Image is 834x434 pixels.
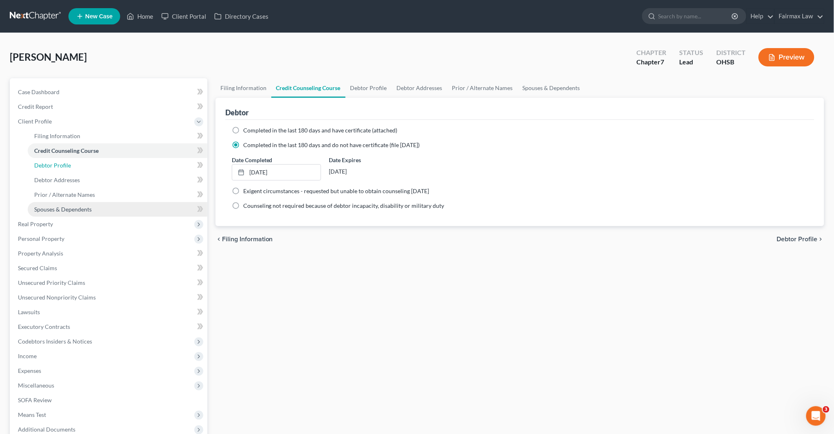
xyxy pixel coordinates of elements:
a: Prior / Alternate Names [447,78,518,98]
span: SOFA Review [18,397,52,403]
a: Client Portal [157,9,210,24]
span: Debtor Profile [34,162,71,169]
span: Completed in the last 180 days and do not have certificate (file [DATE]) [243,141,420,148]
div: Debtor [225,108,249,117]
a: Help [747,9,774,24]
span: [PERSON_NAME] [10,51,87,63]
a: Home [123,9,157,24]
span: Unsecured Priority Claims [18,279,85,286]
span: Client Profile [18,118,52,125]
a: Debtor Profile [28,158,207,173]
a: SOFA Review [11,393,207,408]
div: Status [679,48,703,57]
a: Filing Information [28,129,207,143]
span: 3 [823,406,830,413]
span: Executory Contracts [18,323,70,330]
span: Unsecured Nonpriority Claims [18,294,96,301]
span: Spouses & Dependents [34,206,92,213]
a: Spouses & Dependents [28,202,207,217]
a: Prior / Alternate Names [28,187,207,202]
a: Filing Information [216,78,271,98]
span: Real Property [18,220,53,227]
label: Date Completed [232,156,273,164]
span: Debtor Addresses [34,176,80,183]
span: Debtor Profile [777,236,818,242]
span: Counseling not required because of debtor incapacity, disability or military duty [243,202,445,209]
span: Expenses [18,367,41,374]
a: Unsecured Nonpriority Claims [11,290,207,305]
div: OHSB [716,57,746,67]
a: [DATE] [232,165,321,180]
div: Chapter [636,48,666,57]
a: Lawsuits [11,305,207,319]
a: Credit Report [11,99,207,114]
span: Filing Information [222,236,273,242]
span: Additional Documents [18,426,75,433]
span: Credit Report [18,103,53,110]
span: New Case [85,13,112,20]
div: Chapter [636,57,666,67]
span: Codebtors Insiders & Notices [18,338,92,345]
label: Date Expires [329,156,418,164]
div: [DATE] [329,164,418,179]
span: Means Test [18,411,46,418]
span: Lawsuits [18,308,40,315]
a: Debtor Addresses [28,173,207,187]
span: Property Analysis [18,250,63,257]
button: chevron_left Filing Information [216,236,273,242]
input: Search by name... [658,9,733,24]
i: chevron_right [818,236,824,242]
button: Preview [759,48,814,66]
a: Case Dashboard [11,85,207,99]
a: Credit Counseling Course [271,78,345,98]
a: Debtor Addresses [392,78,447,98]
span: Income [18,352,37,359]
iframe: Intercom live chat [806,406,826,426]
a: Property Analysis [11,246,207,261]
div: District [716,48,746,57]
a: Executory Contracts [11,319,207,334]
button: Debtor Profile chevron_right [777,236,824,242]
span: Secured Claims [18,264,57,271]
a: Fairmax Law [775,9,824,24]
span: Personal Property [18,235,64,242]
span: Credit Counseling Course [34,147,99,154]
a: Unsecured Priority Claims [11,275,207,290]
a: Credit Counseling Course [28,143,207,158]
div: Lead [679,57,703,67]
a: Debtor Profile [345,78,392,98]
span: Completed in the last 180 days and have certificate (attached) [243,127,398,134]
span: Filing Information [34,132,80,139]
span: 7 [660,58,664,66]
i: chevron_left [216,236,222,242]
a: Spouses & Dependents [518,78,585,98]
span: Case Dashboard [18,88,59,95]
a: Secured Claims [11,261,207,275]
span: Exigent circumstances - requested but unable to obtain counseling [DATE] [243,187,429,194]
a: Directory Cases [210,9,273,24]
span: Miscellaneous [18,382,54,389]
span: Prior / Alternate Names [34,191,95,198]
